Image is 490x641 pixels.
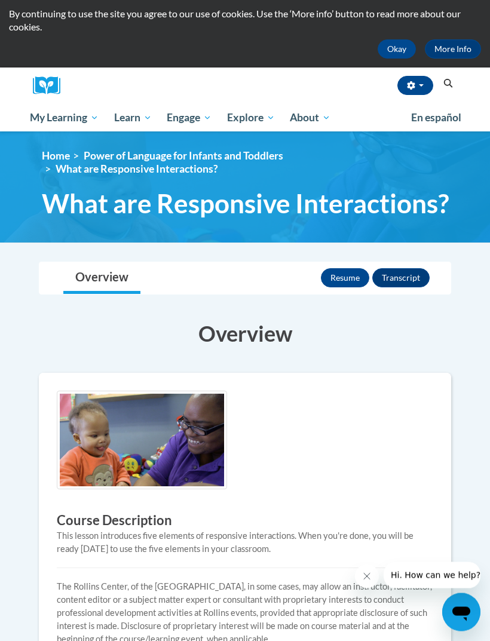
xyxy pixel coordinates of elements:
[403,106,469,131] a: En español
[57,512,433,530] h3: Course Description
[84,150,283,162] a: Power of Language for Infants and Toddlers
[397,76,433,96] button: Account Settings
[9,8,481,34] p: By continuing to use the site you agree to our use of cookies. Use the ‘More info’ button to read...
[39,319,451,349] h3: Overview
[21,105,469,132] div: Main menu
[159,105,219,132] a: Engage
[411,112,461,124] span: En español
[378,40,416,59] button: Okay
[30,111,99,125] span: My Learning
[321,269,369,288] button: Resume
[425,40,481,59] a: More Info
[33,77,69,96] img: Logo brand
[290,111,330,125] span: About
[63,263,140,295] a: Overview
[384,562,480,588] iframe: Message from company
[283,105,339,132] a: About
[355,565,379,588] iframe: Close message
[167,111,212,125] span: Engage
[56,163,218,176] span: What are Responsive Interactions?
[57,530,433,556] div: This lesson introduces five elements of responsive interactions. When you're done, you will be re...
[372,269,430,288] button: Transcript
[106,105,160,132] a: Learn
[114,111,152,125] span: Learn
[219,105,283,132] a: Explore
[57,391,227,490] img: Course logo image
[42,150,70,162] a: Home
[33,77,69,96] a: Cox Campus
[442,593,480,631] iframe: Button to launch messaging window
[227,111,275,125] span: Explore
[42,188,449,220] span: What are Responsive Interactions?
[439,77,457,91] button: Search
[22,105,106,132] a: My Learning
